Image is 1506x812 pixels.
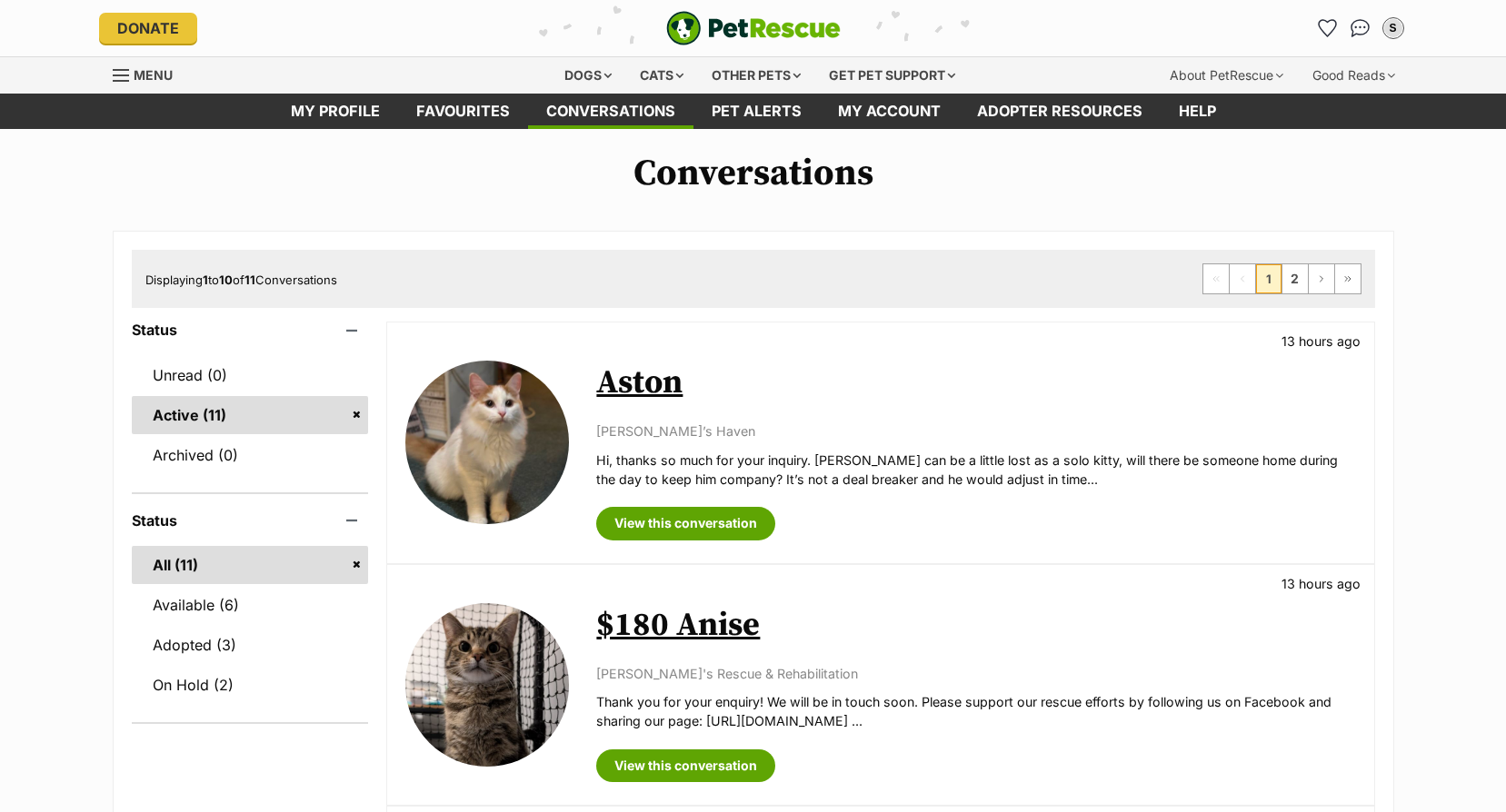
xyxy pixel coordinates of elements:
[596,605,760,646] a: $180 Anise
[1282,574,1361,593] p: 13 hours ago
[132,512,369,529] header: Status
[596,692,1355,731] p: Thank you for your enquiry! We will be in touch soon. Please support our rescue efforts by follow...
[132,546,369,584] a: All (11)
[816,57,968,94] div: Get pet support
[405,603,569,767] img: $180 Anise
[552,57,624,94] div: Dogs
[219,272,233,287] strong: 10
[959,94,1161,129] a: Adopter resources
[1379,14,1408,43] button: My account
[666,11,841,45] img: logo-e224e6f780fb5917bec1dbf3a21bbac754714ae5b6737aabdf751b685950b380.svg
[132,322,369,338] header: Status
[1346,14,1375,43] a: Conversations
[1256,264,1282,293] span: Page 1
[132,586,369,624] a: Available (6)
[528,94,693,129] a: conversations
[203,272,208,287] strong: 1
[1282,264,1308,293] a: Page 2
[132,356,369,394] a: Unread (0)
[596,507,775,540] a: View this conversation
[666,11,841,45] a: PetRescue
[132,626,369,664] a: Adopted (3)
[1351,19,1370,37] img: chat-41dd97257d64d25036548639549fe6c8038ab92f7586957e7f3b1b290dea8141.svg
[1309,264,1334,293] a: Next page
[596,362,683,403] a: Aston
[820,94,959,129] a: My account
[134,67,173,83] span: Menu
[1335,264,1361,293] a: Last page
[1203,264,1229,293] span: First page
[1157,57,1296,94] div: About PetRescue
[1313,14,1342,43] a: Favourites
[113,57,185,90] a: Menu
[1313,14,1408,43] ul: Account quick links
[244,272,255,287] strong: 11
[1202,263,1361,294] nav: Pagination
[693,94,820,129] a: Pet alerts
[273,94,398,129] a: My profile
[596,664,1355,683] p: [PERSON_NAME]'s Rescue & Rehabilitation
[132,666,369,704] a: On Hold (2)
[699,57,813,94] div: Other pets
[398,94,528,129] a: Favourites
[1230,264,1255,293] span: Previous page
[596,421,1355,441] p: [PERSON_NAME]’s Haven
[596,451,1355,490] p: Hi, thanks so much for your inquiry. [PERSON_NAME] can be a little lost as a solo kitty, will the...
[1282,332,1361,351] p: 13 hours ago
[99,13,197,44] a: Donate
[132,436,369,474] a: Archived (0)
[132,396,369,434] a: Active (11)
[1161,94,1234,129] a: Help
[596,749,775,782] a: View this conversation
[1300,57,1408,94] div: Good Reads
[627,57,696,94] div: Cats
[1384,19,1402,37] div: S
[405,361,569,524] img: Aston
[145,272,337,287] span: Displaying to of Conversations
